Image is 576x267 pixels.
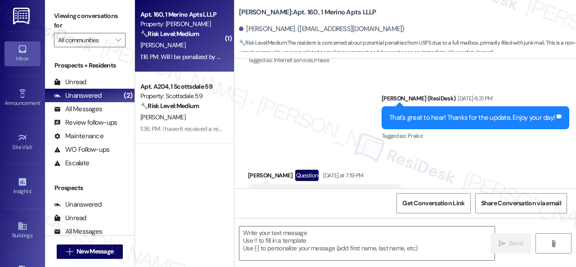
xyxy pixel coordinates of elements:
a: Site Visit • [4,130,40,154]
div: [PERSON_NAME] [248,170,400,184]
div: [DATE] 6:31 PM [455,94,492,103]
div: Tagged as: [382,129,569,142]
div: Maintenance [54,131,103,141]
input: All communities [58,33,111,47]
div: Property: [PERSON_NAME] [140,19,224,29]
button: Get Conversation Link [396,193,470,213]
div: Question [295,170,319,181]
div: WO Follow-ups [54,145,109,154]
div: Escalate [54,158,89,168]
button: Send [490,233,531,253]
div: Prospects [45,183,135,193]
b: [PERSON_NAME]: Apt. 160, 1 Merino Apts LLLP [239,8,376,17]
div: Unanswered [54,200,102,209]
div: (2) [121,89,135,103]
div: Apt. A204, 1 Scottsdale 59 [140,82,224,91]
button: Share Conversation via email [475,193,567,213]
div: All Messages [54,227,102,236]
div: Unread [54,213,86,223]
strong: 🔧 Risk Level: Medium [140,30,199,38]
span: • [32,143,34,149]
a: Insights • [4,174,40,199]
i:  [550,240,557,247]
div: All Messages [54,104,102,114]
span: • [31,187,32,193]
div: Unanswered [54,91,102,100]
span: Get Conversation Link [402,199,464,208]
div: Prospects + Residents [45,61,135,70]
span: : The resident is concerned about potential penalties from USPS due to a full mailbox, primarily ... [239,38,576,58]
div: 1:16 PM: Will I be penalized by USPS in some manner if my mailbox runs out of room? I get a bunch... [140,53,423,61]
img: ResiDesk Logo [13,8,31,24]
i:  [499,240,505,247]
div: Unread [54,77,86,87]
span: [PERSON_NAME] [140,113,185,121]
a: Buildings [4,218,40,243]
div: Tagged as: [248,54,528,67]
i:  [66,248,73,255]
button: New Message [57,244,123,259]
i:  [116,36,121,44]
span: Share Conversation via email [481,199,561,208]
div: Apt. 160, 1 Merino Apts LLLP [140,10,224,19]
span: Internet services , [274,56,314,64]
div: [PERSON_NAME]. ([EMAIL_ADDRESS][DOMAIN_NAME]) [239,24,405,34]
label: Viewing conversations for [54,9,126,33]
span: Praise [408,132,423,140]
a: Inbox [4,41,40,66]
span: Send [509,239,523,248]
div: [DATE] at 7:19 PM [321,171,363,180]
span: New Message [76,247,113,256]
strong: 🔧 Risk Level: Medium [239,39,287,46]
div: [PERSON_NAME] (ResiDesk) [382,94,569,106]
span: [PERSON_NAME] [140,41,185,49]
div: Review follow-ups [54,118,117,127]
span: • [40,99,41,105]
div: That's great to hear! Thanks for the update. Enjoy your day! [389,113,555,122]
div: Property: Scottsdale 59 [140,91,224,101]
strong: 🔧 Risk Level: Medium [140,102,199,110]
span: Praise [314,56,329,64]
